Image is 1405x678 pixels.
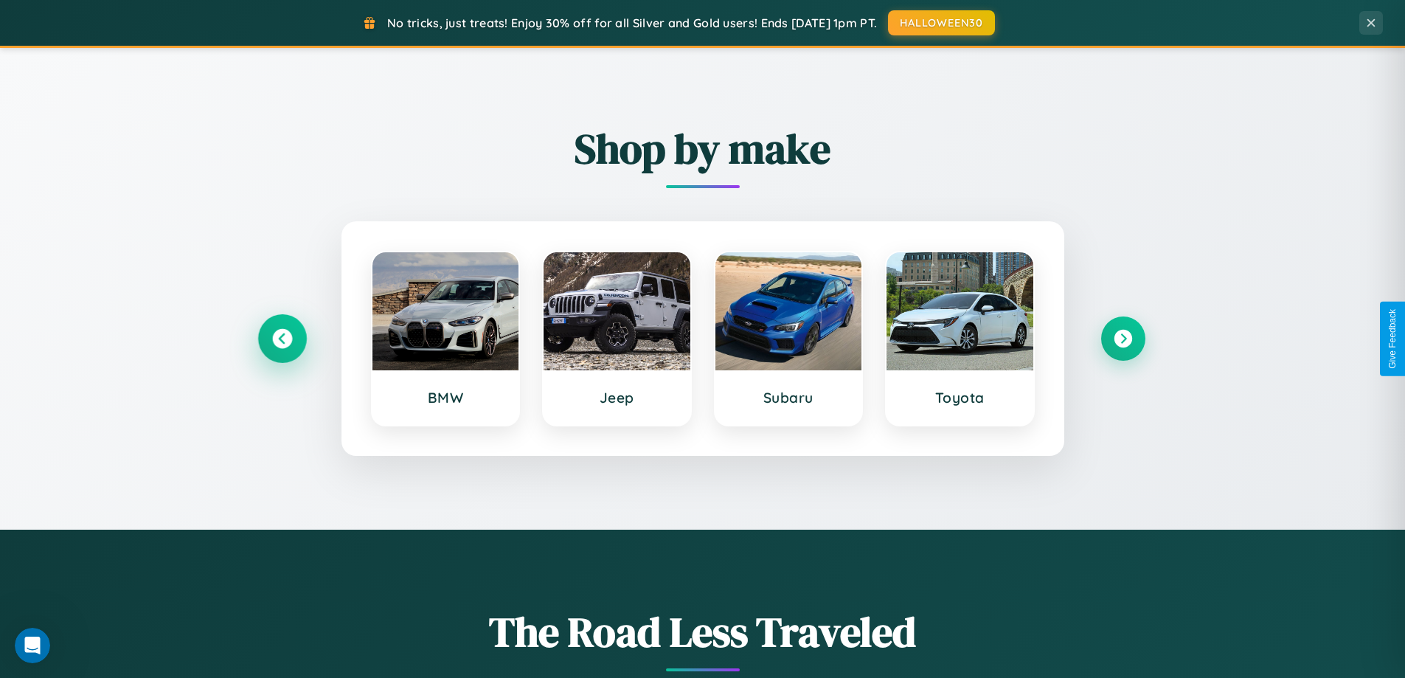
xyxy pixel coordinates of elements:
[387,389,504,407] h3: BMW
[888,10,995,35] button: HALLOWEEN30
[558,389,676,407] h3: Jeep
[15,628,50,663] iframe: Intercom live chat
[901,389,1019,407] h3: Toyota
[260,603,1145,660] h1: The Road Less Traveled
[730,389,847,407] h3: Subaru
[260,120,1145,177] h2: Shop by make
[387,15,877,30] span: No tricks, just treats! Enjoy 30% off for all Silver and Gold users! Ends [DATE] 1pm PT.
[1387,309,1398,369] div: Give Feedback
